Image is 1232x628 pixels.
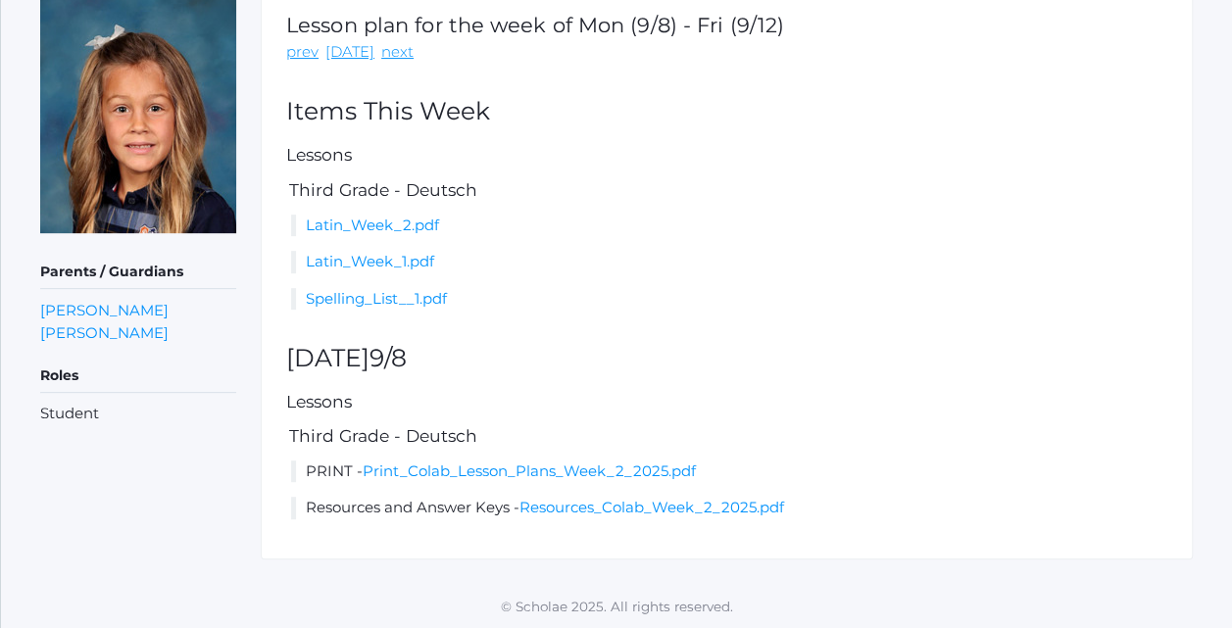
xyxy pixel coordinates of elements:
a: next [381,41,414,64]
li: Resources and Answer Keys - [291,497,1167,519]
h5: Third Grade - Deutsch [286,427,1167,446]
h5: Third Grade - Deutsch [286,181,1167,200]
h5: Lessons [286,393,1167,411]
a: Resources_Colab_Week_2_2025.pdf [519,498,784,516]
h5: Roles [40,360,236,393]
a: Print_Colab_Lesson_Plans_Week_2_2025.pdf [363,461,696,480]
h1: Lesson plan for the week of Mon (9/8) - Fri (9/12) [286,14,784,36]
a: Latin_Week_2.pdf [306,216,439,234]
p: © Scholae 2025. All rights reserved. [1,597,1232,616]
h2: [DATE] [286,345,1167,372]
a: [DATE] [325,41,374,64]
h2: Items This Week [286,98,1167,125]
a: prev [286,41,319,64]
a: Spelling_List__1.pdf [306,289,447,308]
h5: Lessons [286,146,1167,165]
a: [PERSON_NAME] [40,299,169,321]
span: 9/8 [370,343,407,372]
a: [PERSON_NAME] [40,321,169,344]
h5: Parents / Guardians [40,256,236,289]
a: Latin_Week_1.pdf [306,252,434,270]
li: PRINT - [291,460,1167,483]
li: Student [40,403,236,425]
